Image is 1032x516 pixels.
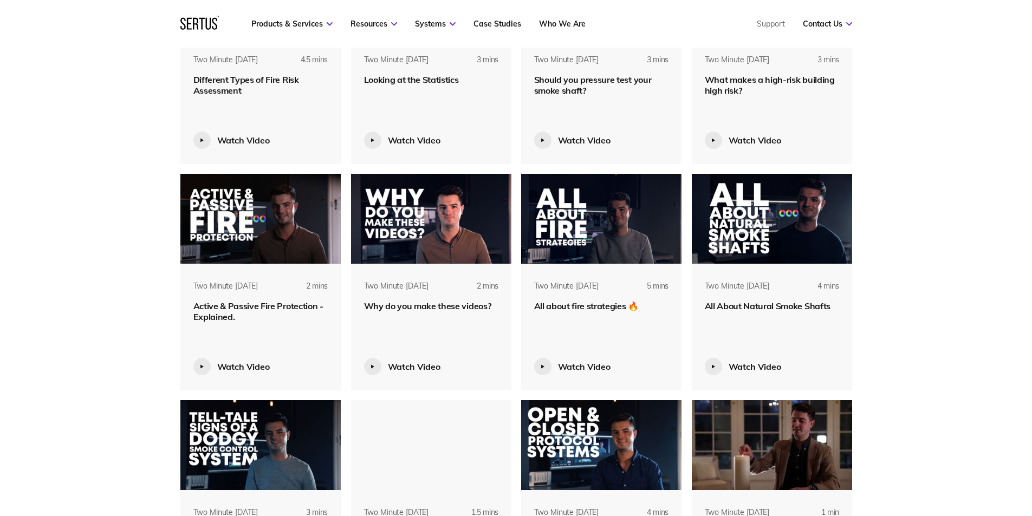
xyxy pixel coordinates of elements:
[705,301,830,311] span: All About Natural Smoke Shafts
[217,361,270,372] div: Watch Video
[624,55,668,74] div: 3 mins
[729,135,781,146] div: Watch Video
[364,301,491,311] span: Why do you make these videos?
[388,361,440,372] div: Watch Video
[794,281,839,301] div: 4 mins
[453,281,498,301] div: 2 mins
[193,74,299,96] span: Different Types of Fire Risk Assessment
[534,55,599,66] div: Two Minute [DATE]
[193,301,323,322] span: Active & Passive Fire Protection - Explained.
[193,55,258,66] div: Two Minute [DATE]
[705,74,835,96] span: What makes a high-risk building high risk?
[453,55,498,74] div: 3 mins
[837,390,1032,516] iframe: Chat Widget
[388,135,440,146] div: Watch Video
[705,281,770,292] div: Two Minute [DATE]
[705,55,770,66] div: Two Minute [DATE]
[534,301,639,311] span: All about fire strategies 🔥
[757,19,785,29] a: Support
[534,281,599,292] div: Two Minute [DATE]
[283,281,328,301] div: 2 mins
[624,281,668,301] div: 5 mins
[539,19,586,29] a: Who We Are
[729,361,781,372] div: Watch Video
[803,19,852,29] a: Contact Us
[217,135,270,146] div: Watch Video
[283,55,328,74] div: 4.5 mins
[794,55,839,74] div: 3 mins
[558,361,611,372] div: Watch Video
[193,281,258,292] div: Two Minute [DATE]
[364,55,429,66] div: Two Minute [DATE]
[415,19,456,29] a: Systems
[364,74,459,85] span: Looking at the Statistics
[351,19,397,29] a: Resources
[558,135,611,146] div: Watch Video
[364,281,429,292] div: Two Minute [DATE]
[251,19,333,29] a: Products & Services
[473,19,521,29] a: Case Studies
[534,74,652,96] span: Should you pressure test your smoke shaft?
